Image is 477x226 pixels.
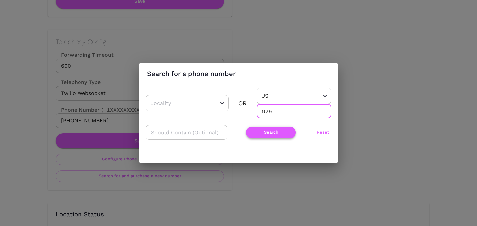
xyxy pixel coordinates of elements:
div: OR [238,98,247,108]
button: Search [246,127,296,138]
button: Open [321,92,329,100]
button: Reset [315,127,331,138]
input: Area Code [257,104,331,118]
input: Country [260,91,308,101]
button: Open [218,99,226,107]
input: Locality [149,98,205,108]
h2: Search for a phone number [139,63,338,84]
input: Should Contain (Optional) [146,125,227,140]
